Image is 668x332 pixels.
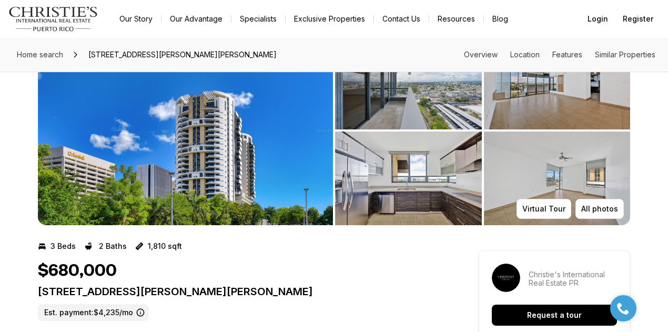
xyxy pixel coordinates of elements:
p: 3 Beds [50,242,76,250]
a: Our Advantage [161,12,231,26]
a: Exclusive Properties [286,12,373,26]
a: Skip to: Features [552,50,582,59]
span: Login [588,15,608,23]
p: Virtual Tour [522,205,565,213]
p: All photos [581,205,618,213]
p: 1,810 sqft [148,242,182,250]
a: Skip to: Similar Properties [595,50,655,59]
button: View image gallery [335,36,482,129]
button: Contact Us [374,12,429,26]
span: Register [623,15,653,23]
button: View image gallery [484,36,631,129]
a: Skip to: Overview [464,50,498,59]
button: Virtual Tour [517,199,571,219]
div: Listing Photos [38,36,630,225]
p: 2 Baths [99,242,127,250]
h1: $680,000 [38,261,117,281]
button: View image gallery [38,36,333,225]
li: 2 of 5 [335,36,630,225]
a: Our Story [111,12,161,26]
button: Request a tour [492,305,617,326]
nav: Page section menu [464,51,655,59]
a: Specialists [231,12,285,26]
img: logo [8,6,98,32]
a: Home search [13,46,67,63]
span: [STREET_ADDRESS][PERSON_NAME][PERSON_NAME] [84,46,281,63]
p: [STREET_ADDRESS][PERSON_NAME][PERSON_NAME] [38,285,441,298]
label: Est. payment: $4,235/mo [38,304,149,321]
a: Skip to: Location [510,50,540,59]
button: All photos [575,199,624,219]
button: View image gallery [335,132,482,225]
button: View image gallery [484,132,631,225]
span: Home search [17,50,63,59]
a: Resources [429,12,483,26]
p: Request a tour [527,311,582,319]
button: Register [616,8,660,29]
button: Login [581,8,614,29]
a: Blog [484,12,517,26]
p: Christie's International Real Estate PR [529,270,617,287]
li: 1 of 5 [38,36,333,225]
